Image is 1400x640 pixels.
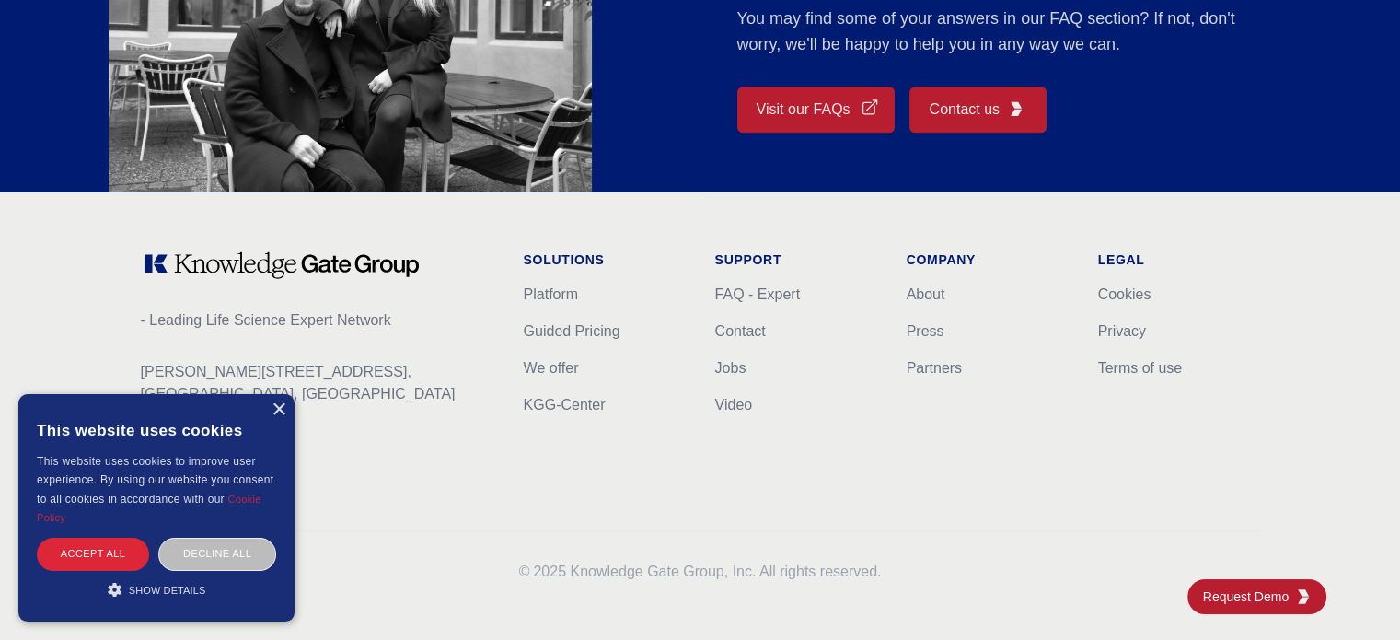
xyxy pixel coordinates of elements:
h1: Solutions [524,250,686,269]
a: KGG-Center [524,397,606,413]
span: Contact us [929,99,999,121]
a: Visit our FAQs [737,87,896,133]
a: Contact usKGG [909,87,1046,133]
a: Video [715,397,753,413]
span: This website uses cookies to improve user experience. By using our website you consent to all coo... [37,455,273,506]
a: Terms of use [1098,360,1183,376]
p: - Leading Life Science Expert Network [141,309,494,332]
a: Request DemoKGG [1187,579,1326,614]
iframe: Chat Widget [1308,552,1400,640]
a: Contact [715,323,766,339]
a: Platform [524,286,579,302]
a: Jobs [715,360,746,376]
a: Guided Pricing [524,323,620,339]
p: [PERSON_NAME][STREET_ADDRESS], [GEOGRAPHIC_DATA], [GEOGRAPHIC_DATA] [141,361,494,405]
span: © [519,564,530,579]
span: Show details [129,585,206,596]
p: You may find some of your answers in our FAQ section? If not, don't worry, we'll be happy to help... [737,6,1260,57]
div: This website uses cookies [37,408,276,452]
a: We offer [524,360,579,376]
div: Show details [37,580,276,599]
h1: Support [715,250,877,269]
a: Press [907,323,944,339]
a: Cookie Policy [37,494,261,523]
a: FAQ - Expert [715,286,800,302]
span: Request Demo [1203,588,1296,606]
div: Виджет чата [1308,552,1400,640]
p: 2025 Knowledge Gate Group, Inc. All rights reserved. [141,561,1260,583]
a: Cookies [1098,286,1151,302]
a: Partners [907,360,962,376]
h1: Legal [1098,250,1260,269]
img: KGG [1296,589,1311,604]
img: KGG [1009,101,1024,116]
div: Accept all [37,538,149,570]
a: About [907,286,945,302]
div: Decline all [158,538,276,570]
h1: Company [907,250,1069,269]
a: Privacy [1098,323,1146,339]
p: CVR: 40302549 [141,435,494,457]
div: Close [272,403,285,417]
